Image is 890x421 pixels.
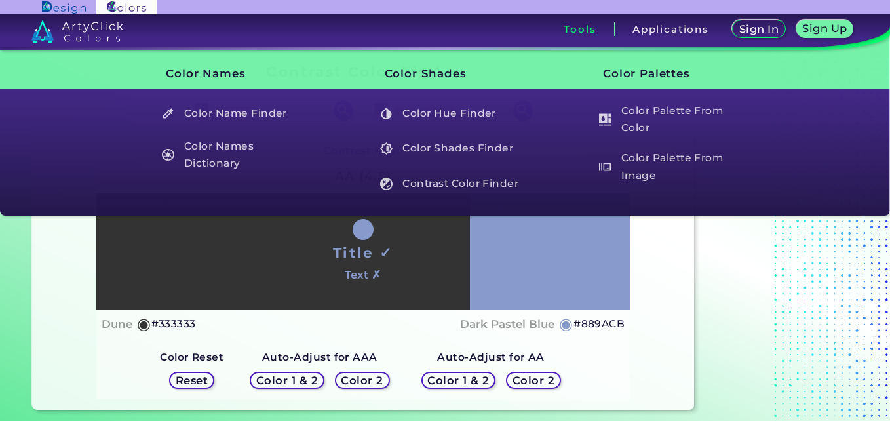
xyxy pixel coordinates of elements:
a: Color Shades Finder [373,136,528,161]
img: icon_color_name_finder_white.svg [162,108,174,120]
h5: Color 1 & 2 [259,375,315,385]
h3: Color Shades [362,58,528,90]
a: Color Hue Finder [373,101,528,126]
img: icon_palette_from_image_white.svg [599,161,611,173]
h5: Sign In [741,24,777,34]
iframe: Advertisement [699,59,863,416]
img: logo_artyclick_colors_white.svg [31,20,124,43]
h5: Color 2 [514,375,552,385]
h5: Color Palette From Color [592,101,745,138]
h1: Title ✓ [333,243,393,262]
img: icon_color_contrast_white.svg [380,178,393,190]
h4: Dune [102,315,132,334]
a: Color Palette From Color [591,101,746,138]
a: Sign Up [799,21,851,37]
strong: Color Reset [160,351,223,363]
h4: Dark Pastel Blue [460,315,554,334]
h5: Color Names Dictionary [155,136,308,174]
h5: #333333 [151,315,196,332]
a: Sign In [735,21,783,37]
img: icon_color_hue_white.svg [380,108,393,120]
h3: Color Names [144,58,309,90]
h5: Color 1 & 2 [431,375,486,385]
a: Color Name Finder [155,101,309,126]
h3: Applications [632,24,709,34]
strong: Auto-Adjust for AAA [262,351,377,363]
img: icon_col_pal_col_white.svg [599,113,611,126]
h5: #889ACB [573,315,625,332]
h5: Contrast Color Finder [374,171,527,196]
h5: Color Shades Finder [374,136,527,161]
h5: Sign Up [805,24,845,33]
h5: Color Palette From Image [592,148,745,186]
h4: Text ✗ [345,266,381,285]
strong: Auto-Adjust for AA [437,351,544,363]
h5: ◉ [137,316,151,332]
h5: Color 2 [343,375,381,385]
a: Color Names Dictionary [155,136,309,174]
a: Contrast Color Finder [373,171,528,196]
h5: Reset [177,375,206,385]
h5: Color Hue Finder [374,101,527,126]
img: icon_color_names_dictionary_white.svg [162,149,174,161]
h3: Tools [564,24,596,34]
h5: ◉ [559,316,573,332]
h5: Color Name Finder [155,101,308,126]
a: Color Palette From Image [591,148,746,186]
h3: Color Palettes [581,58,746,90]
img: ArtyClick Design logo [42,1,86,14]
img: icon_color_shades_white.svg [380,142,393,155]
